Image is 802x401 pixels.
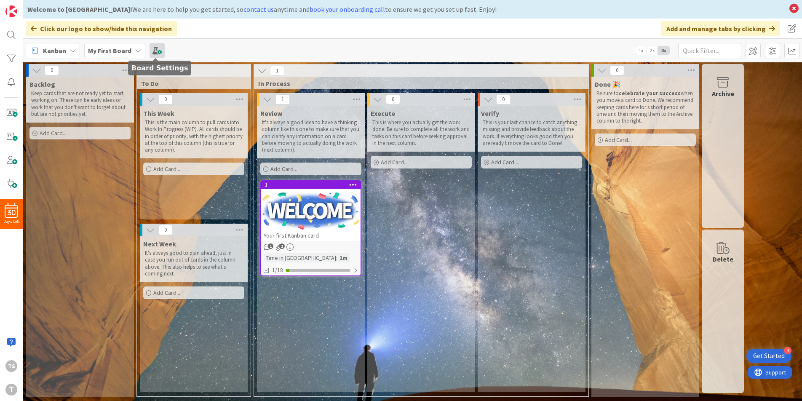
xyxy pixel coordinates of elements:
p: This is where you actually get the work done. Be sure to complete all the work and tasks on this ... [372,119,470,147]
span: Backlog [29,80,55,88]
input: Quick Filter... [678,43,741,58]
div: 1Your first Kanban card [261,181,361,241]
span: Add Card... [153,165,180,173]
span: 0 [158,94,173,104]
h5: Board Settings [131,64,188,72]
p: Be sure to when you move a card to Done. We recommend keeping cards here for s short period of ti... [596,90,694,124]
span: This Week [143,109,174,118]
span: In Process [258,79,578,88]
div: T [5,384,17,396]
img: Visit kanbanzone.com [5,5,17,17]
p: It's always good to plan ahead, just in case you run out of cards in the column above. This also ... [145,250,243,277]
span: 0 [386,94,400,104]
b: My First Board [88,46,131,55]
div: 1m [337,253,350,262]
span: Add Card... [270,165,297,173]
span: 3x [658,46,669,55]
p: This is the main column to pull cards into Work In Progress (WIP). All cards should be in order o... [145,119,243,153]
p: Keep cards that are not ready yet to start working on. These can be early ideas or work that you ... [31,90,129,118]
div: Open Get Started checklist, remaining modules: 4 [746,349,791,363]
span: Next Week [143,240,176,248]
p: This is your last chance to catch anything missing and provide feedback about the work. If everyt... [483,119,580,147]
span: Support [18,1,38,11]
div: 1 [261,181,361,189]
span: : [336,253,337,262]
span: 1x [635,46,647,55]
span: 0 [45,65,59,75]
a: contact us [243,5,274,13]
strong: celebrate your success [619,90,681,97]
a: book your onboarding call [310,5,385,13]
div: Your first Kanban card [261,230,361,241]
div: We are here to help you get started, so anytime and to ensure we get you set up fast. Enjoy! [27,4,785,14]
span: Add Card... [491,158,518,166]
div: 4 [784,347,791,354]
div: Archive [712,88,734,99]
div: Add and manage tabs by clicking [661,21,780,36]
span: Add Card... [153,289,180,297]
div: Delete [713,254,733,264]
span: 1 [279,243,285,249]
span: Add Card... [40,129,67,137]
span: Verify [481,109,499,118]
span: 1/18 [272,266,283,275]
span: Add Card... [381,158,408,166]
div: Time in [GEOGRAPHIC_DATA] [264,253,336,262]
div: 1 [265,182,361,188]
div: Get Started [753,352,785,360]
b: Welcome to [GEOGRAPHIC_DATA]! [27,5,132,13]
a: 1Your first Kanban cardTime in [GEOGRAPHIC_DATA]:1m1/18 [260,180,361,276]
span: Kanban [43,45,66,56]
span: Add Card... [605,136,632,144]
span: 30 [8,210,16,216]
span: 2x [647,46,658,55]
span: Done 🎉 [595,80,620,88]
span: 1 [268,243,273,249]
p: It's always a good idea to have a thinking column like this one to make sure that you can clarify... [262,119,360,153]
div: TS [5,360,17,372]
span: 1 [270,66,284,76]
span: 0 [610,65,624,75]
div: Click our logo to show/hide this navigation [26,21,177,36]
span: Execute [371,109,395,118]
span: To Do [141,79,240,88]
span: Review [260,109,282,118]
span: 0 [496,94,511,104]
span: 1 [275,94,290,104]
span: 0 [158,225,173,235]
